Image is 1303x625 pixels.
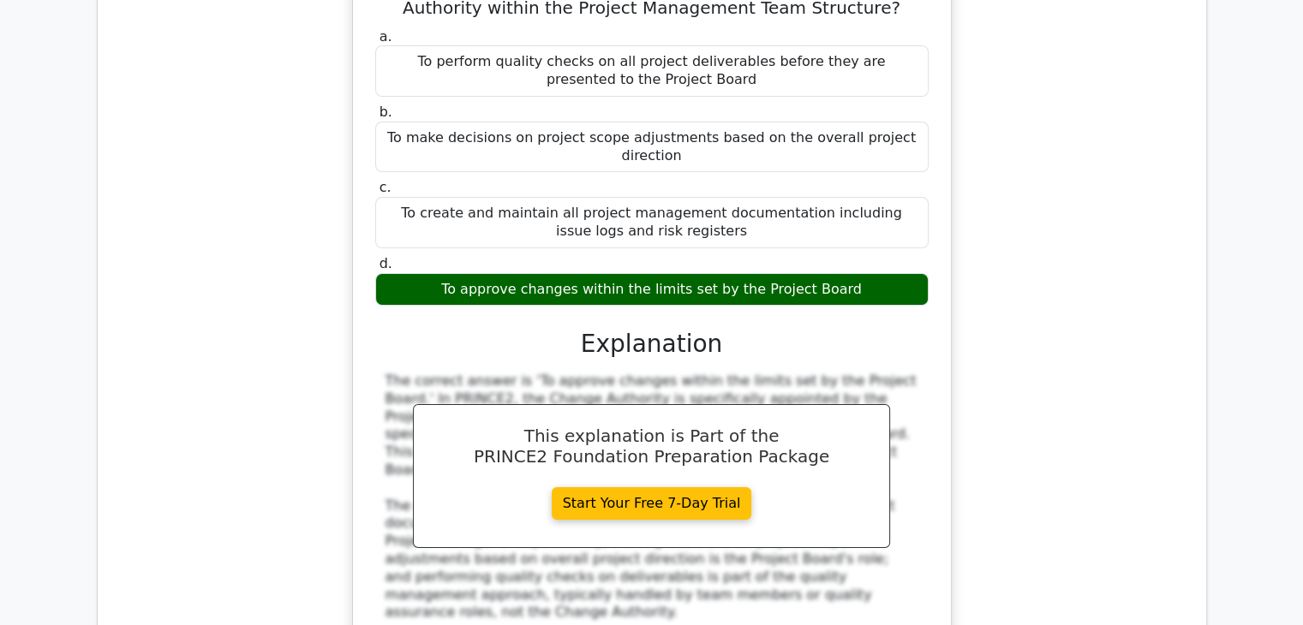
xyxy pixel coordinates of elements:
span: a. [380,28,392,45]
div: To perform quality checks on all project deliverables before they are presented to the Project Board [375,45,929,97]
span: d. [380,255,392,271]
div: To approve changes within the limits set by the Project Board [375,273,929,307]
div: The correct answer is 'To approve changes within the limits set by the Project Board.' In PRINCE2... [386,372,918,622]
span: b. [380,104,392,120]
div: To create and maintain all project management documentation including issue logs and risk registers [375,197,929,248]
div: To make decisions on project scope adjustments based on the overall project direction [375,122,929,173]
span: c. [380,179,391,195]
a: Start Your Free 7-Day Trial [552,487,752,520]
h3: Explanation [386,330,918,359]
